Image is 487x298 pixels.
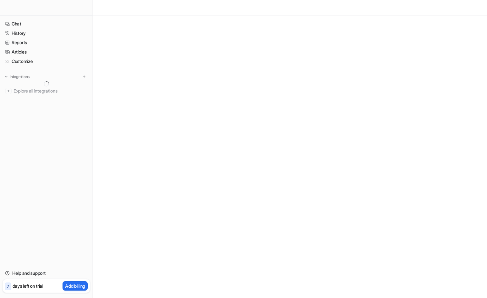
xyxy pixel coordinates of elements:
[14,86,87,96] span: Explore all integrations
[5,88,12,94] img: explore all integrations
[63,281,88,291] button: Add billing
[7,283,9,289] p: 7
[3,74,32,80] button: Integrations
[13,283,43,289] p: days left on trial
[3,86,90,95] a: Explore all integrations
[10,74,30,79] p: Integrations
[3,57,90,66] a: Customize
[3,38,90,47] a: Reports
[65,283,85,289] p: Add billing
[82,74,86,79] img: menu_add.svg
[3,47,90,56] a: Articles
[3,269,90,278] a: Help and support
[3,19,90,28] a: Chat
[3,29,90,38] a: History
[4,74,8,79] img: expand menu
